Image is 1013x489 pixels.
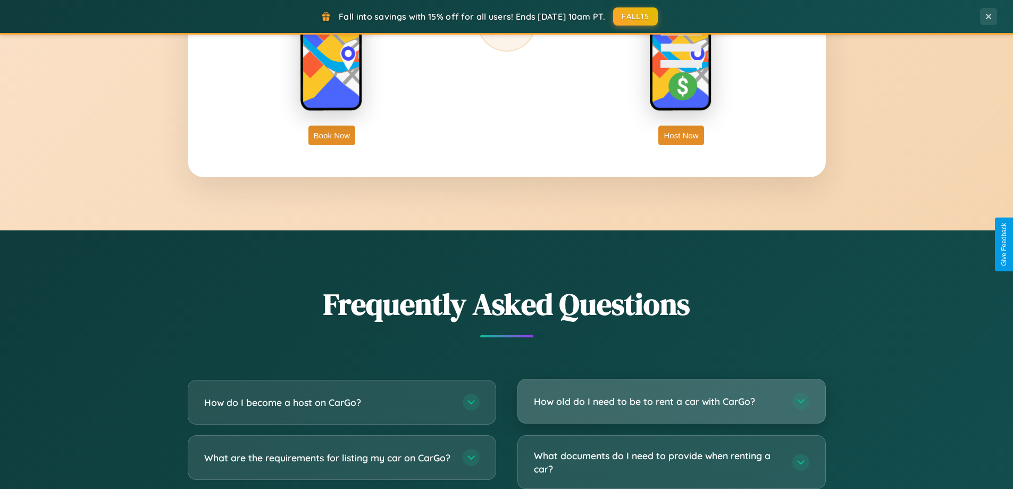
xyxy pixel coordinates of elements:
[339,11,605,22] span: Fall into savings with 15% off for all users! Ends [DATE] 10am PT.
[658,126,704,145] button: Host Now
[308,126,355,145] button: Book Now
[1000,223,1008,266] div: Give Feedback
[204,451,452,465] h3: What are the requirements for listing my car on CarGo?
[204,396,452,409] h3: How do I become a host on CarGo?
[188,284,826,325] h2: Frequently Asked Questions
[613,7,658,26] button: FALL15
[534,395,782,408] h3: How old do I need to be to rent a car with CarGo?
[534,449,782,475] h3: What documents do I need to provide when renting a car?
